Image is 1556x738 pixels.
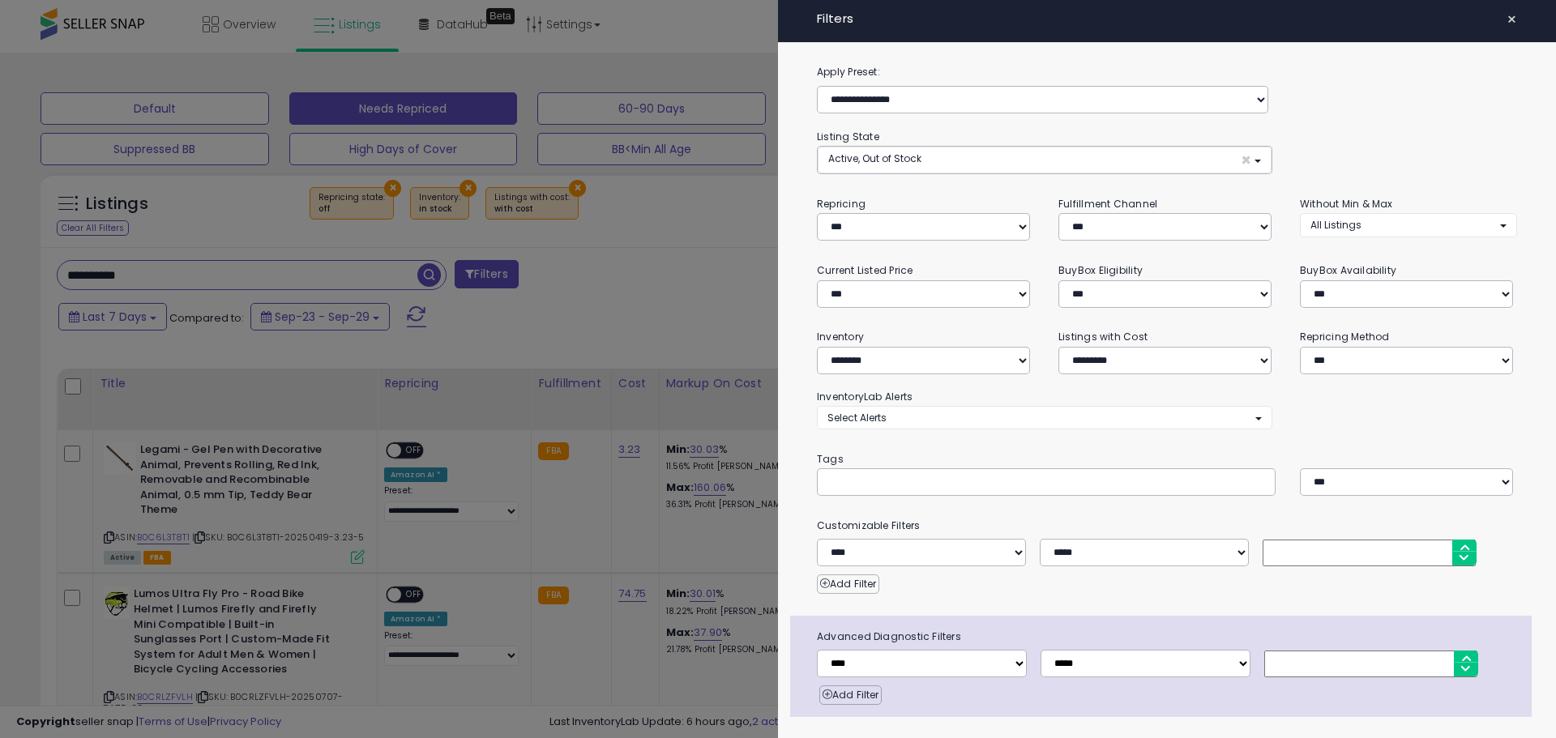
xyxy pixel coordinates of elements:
small: Listings with Cost [1058,330,1148,343]
span: Select Alerts [827,411,887,424]
small: Current Listed Price [817,263,913,277]
button: × [1500,8,1524,31]
button: Select Alerts [817,406,1272,429]
h4: Filters [817,12,1517,26]
span: × [1507,8,1517,31]
span: × [1241,151,1251,169]
small: InventoryLab Alerts [817,390,913,403]
small: Repricing Method [1300,330,1390,343]
small: Inventory [817,330,864,343]
button: All Listings [1300,213,1517,237]
span: All Listings [1310,218,1361,232]
small: Without Min & Max [1300,197,1393,211]
small: Tags [805,450,1529,468]
small: BuyBox Eligibility [1058,263,1143,277]
button: Active, Out of Stock × [818,147,1272,173]
small: BuyBox Availability [1300,263,1396,277]
small: Repricing [817,197,866,211]
span: Advanced Diagnostic Filters [805,628,1532,646]
small: Fulfillment Channel [1058,197,1157,211]
small: Customizable Filters [805,517,1529,535]
button: Add Filter [817,574,879,594]
button: Add Filter [819,685,882,705]
small: Listing State [817,130,879,143]
label: Apply Preset: [805,63,1529,81]
span: Active, Out of Stock [828,151,921,165]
